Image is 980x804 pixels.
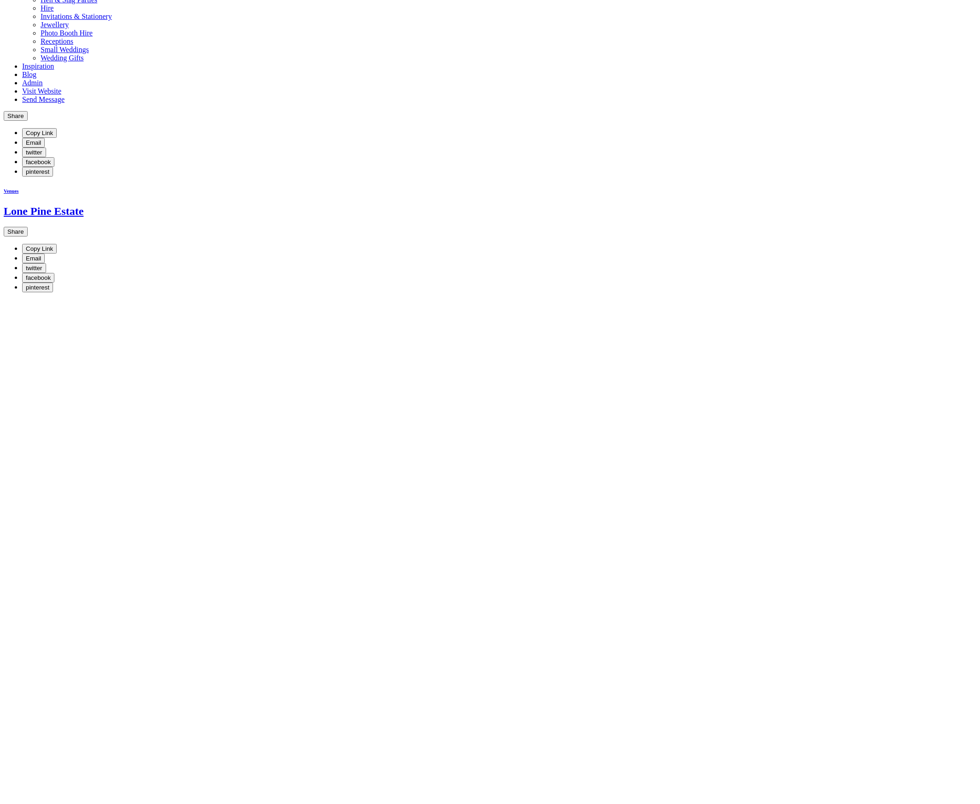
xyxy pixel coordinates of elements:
a: Receptions [41,37,73,45]
ul: Share [4,128,976,177]
a: Lone Pine Estate [4,205,83,217]
button: Email [22,138,45,148]
a: Admin [22,79,42,87]
a: Send Message [22,95,65,103]
a: Hire [41,4,53,12]
a: Wedding Gifts [41,54,83,62]
button: Copy Link [22,128,57,138]
a: Small Weddings [41,46,89,53]
button: pinterest [22,283,53,292]
a: Inspiration [22,62,54,70]
button: pinterest [22,167,53,177]
button: Copy Link [22,244,57,254]
button: facebook [22,273,54,283]
span: Share [7,112,24,119]
button: Email [22,254,45,263]
button: Share [4,227,28,236]
button: twitter [22,148,46,157]
span: Share [7,228,24,235]
button: twitter [22,263,46,273]
a: Photo Booth Hire [41,29,93,37]
a: Jewellery [41,21,69,29]
ul: Share [4,244,976,292]
a: Blog [22,71,36,78]
a: Venues [4,188,18,194]
button: facebook [22,157,54,167]
a: Visit Website [22,87,61,95]
button: Share [4,111,28,121]
a: Invitations & Stationery [41,12,112,20]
